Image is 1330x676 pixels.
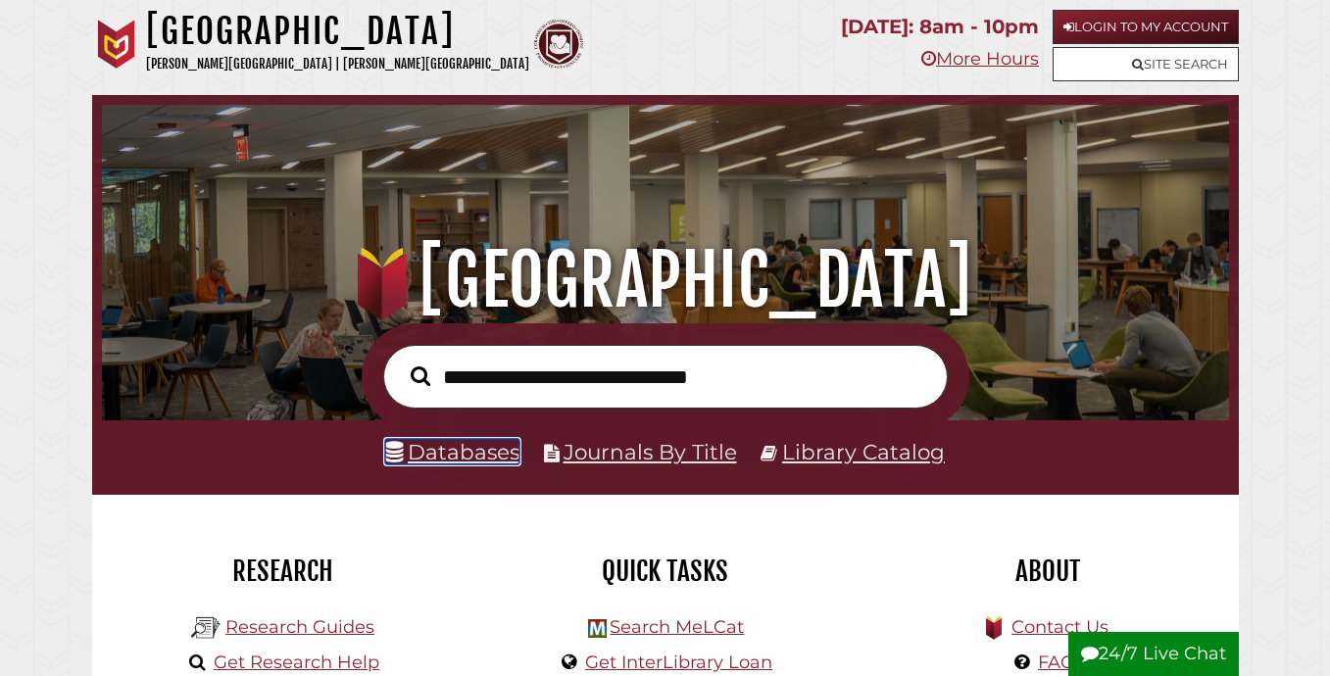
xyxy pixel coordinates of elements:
a: FAQs [1038,652,1084,673]
img: Calvin Theological Seminary [534,20,583,69]
h2: Research [107,555,460,588]
a: Get Research Help [214,652,379,673]
a: Site Search [1053,47,1239,81]
a: Databases [385,439,519,464]
h2: About [871,555,1224,588]
p: [PERSON_NAME][GEOGRAPHIC_DATA] | [PERSON_NAME][GEOGRAPHIC_DATA] [146,53,529,75]
a: Contact Us [1011,616,1108,638]
a: Search MeLCat [610,616,744,638]
img: Hekman Library Logo [588,619,607,638]
h1: [GEOGRAPHIC_DATA] [122,237,1208,323]
a: Journals By Title [564,439,737,464]
a: Research Guides [225,616,374,638]
img: Calvin University [92,20,141,69]
p: [DATE]: 8am - 10pm [841,10,1039,44]
a: Get InterLibrary Loan [585,652,772,673]
button: Search [401,361,440,391]
i: Search [411,365,430,387]
h2: Quick Tasks [489,555,842,588]
a: More Hours [921,48,1039,70]
a: Login to My Account [1053,10,1239,44]
a: Library Catalog [782,439,945,464]
h1: [GEOGRAPHIC_DATA] [146,10,529,53]
img: Hekman Library Logo [191,613,221,643]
